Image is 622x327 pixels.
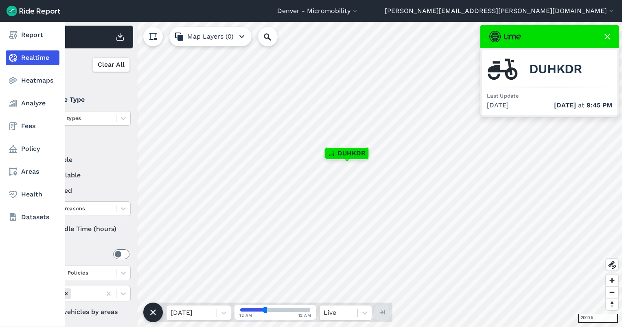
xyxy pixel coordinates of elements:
button: Reset bearing to north [606,298,618,310]
a: Heatmaps [6,73,59,88]
label: Filter vehicles by areas [33,307,131,317]
span: 12 AM [298,312,311,318]
label: available [33,155,131,165]
span: 9:45 PM [587,101,612,109]
div: Idle Time (hours) [33,222,131,236]
div: Filter [30,52,133,77]
label: reserved [33,186,131,196]
a: Analyze [6,96,59,111]
span: Last Update [487,93,519,99]
button: Map Layers (0) [169,27,252,46]
summary: Vehicle Type [33,88,129,111]
button: Clear All [92,57,130,72]
a: Report [6,28,59,42]
label: unavailable [33,170,131,180]
span: 12 AM [239,312,252,318]
canvas: Map [26,22,622,327]
img: Ride Report [7,6,60,16]
summary: Status [33,132,129,155]
input: Search Location or Vehicles [258,27,291,46]
summary: Areas [33,243,129,266]
button: Zoom in [606,275,618,286]
span: at [554,100,612,110]
a: Fees [6,119,59,133]
span: [DATE] [554,101,576,109]
span: DUHKDR [337,148,366,158]
button: Zoom out [606,286,618,298]
span: Clear All [98,60,125,70]
div: Remove Areas (8) [62,288,71,299]
div: [DATE] [487,100,612,110]
a: Health [6,187,59,202]
span: DUHKDR [529,64,582,74]
button: [PERSON_NAME][EMAIL_ADDRESS][PERSON_NAME][DOMAIN_NAME] [385,6,615,16]
a: Policy [6,142,59,156]
img: Lime [489,31,521,42]
div: 2000 ft [578,314,618,323]
button: Denver - Micromobility [277,6,359,16]
a: Areas [6,164,59,179]
a: Datasets [6,210,59,225]
a: Realtime [6,50,59,65]
div: Areas [44,249,129,259]
img: Lime seated scooter [487,58,518,80]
